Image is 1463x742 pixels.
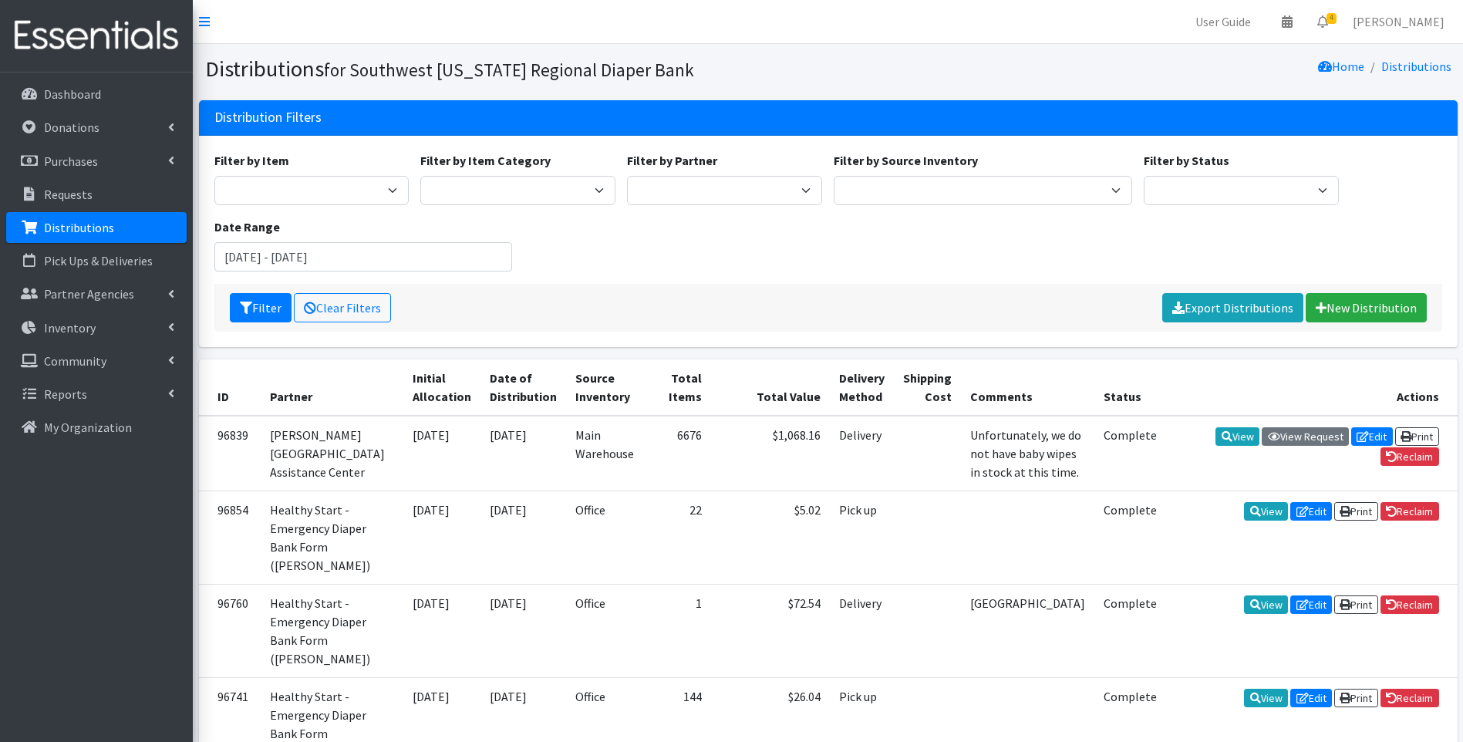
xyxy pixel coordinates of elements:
td: [DATE] [480,416,566,491]
a: Distributions [6,212,187,243]
a: Purchases [6,146,187,177]
a: 4 [1305,6,1340,37]
td: Healthy Start - Emergency Diaper Bank Form ([PERSON_NAME]) [261,584,403,677]
a: Donations [6,112,187,143]
th: Source Inventory [566,359,643,416]
a: Dashboard [6,79,187,110]
p: Reports [44,386,87,402]
td: [DATE] [480,491,566,584]
a: View Request [1262,427,1349,446]
td: Healthy Start - Emergency Diaper Bank Form ([PERSON_NAME]) [261,491,403,584]
th: Initial Allocation [403,359,480,416]
a: Edit [1290,502,1332,521]
td: 22 [643,491,711,584]
a: Print [1334,502,1378,521]
td: Delivery [830,584,894,677]
td: $5.02 [711,491,830,584]
label: Date Range [214,218,280,236]
a: View [1215,427,1259,446]
a: Inventory [6,312,187,343]
td: Complete [1094,584,1166,677]
td: [GEOGRAPHIC_DATA] [961,584,1094,677]
a: View [1244,502,1288,521]
th: Date of Distribution [480,359,566,416]
a: Pick Ups & Deliveries [6,245,187,276]
p: Donations [44,120,99,135]
p: Dashboard [44,86,101,102]
a: Home [1318,59,1364,74]
p: Distributions [44,220,114,235]
a: Print [1334,689,1378,707]
p: My Organization [44,420,132,435]
input: January 1, 2011 - December 31, 2011 [214,242,513,272]
td: Office [566,584,643,677]
td: Complete [1094,491,1166,584]
a: Requests [6,179,187,210]
td: [DATE] [480,584,566,677]
label: Filter by Item [214,151,289,170]
a: Edit [1290,689,1332,707]
a: Community [6,346,187,376]
a: Partner Agencies [6,278,187,309]
a: Edit [1290,595,1332,614]
small: for Southwest [US_STATE] Regional Diaper Bank [324,59,694,81]
td: $1,068.16 [711,416,830,491]
a: New Distribution [1306,293,1427,322]
td: Unfortunately, we do not have baby wipes in stock at this time. [961,416,1094,491]
td: $72.54 [711,584,830,677]
th: Total Items [643,359,711,416]
a: Reclaim [1380,502,1439,521]
a: Reclaim [1380,447,1439,466]
a: View [1244,689,1288,707]
td: 96854 [199,491,261,584]
a: Clear Filters [294,293,391,322]
td: 96760 [199,584,261,677]
th: Actions [1166,359,1458,416]
a: Distributions [1381,59,1451,74]
td: [PERSON_NAME][GEOGRAPHIC_DATA] Assistance Center [261,416,403,491]
th: Shipping Cost [894,359,961,416]
th: Total Value [711,359,830,416]
th: Partner [261,359,403,416]
label: Filter by Status [1144,151,1229,170]
a: Reports [6,379,187,410]
a: Print [1334,595,1378,614]
a: User Guide [1183,6,1263,37]
td: Pick up [830,491,894,584]
td: 6676 [643,416,711,491]
th: Status [1094,359,1166,416]
label: Filter by Item Category [420,151,551,170]
p: Partner Agencies [44,286,134,302]
label: Filter by Partner [627,151,717,170]
p: Pick Ups & Deliveries [44,253,153,268]
td: Complete [1094,416,1166,491]
label: Filter by Source Inventory [834,151,978,170]
img: HumanEssentials [6,10,187,62]
a: Edit [1351,427,1393,446]
p: Requests [44,187,93,202]
a: Reclaim [1380,595,1439,614]
td: 1 [643,584,711,677]
h3: Distribution Filters [214,110,322,126]
a: View [1244,595,1288,614]
td: [DATE] [403,584,480,677]
a: Print [1395,427,1439,446]
a: My Organization [6,412,187,443]
td: Delivery [830,416,894,491]
td: [DATE] [403,416,480,491]
p: Inventory [44,320,96,336]
p: Purchases [44,153,98,169]
th: Comments [961,359,1094,416]
a: Export Distributions [1162,293,1303,322]
th: Delivery Method [830,359,894,416]
a: Reclaim [1380,689,1439,707]
td: [DATE] [403,491,480,584]
a: [PERSON_NAME] [1340,6,1457,37]
td: Main Warehouse [566,416,643,491]
td: Office [566,491,643,584]
td: 96839 [199,416,261,491]
h1: Distributions [205,56,823,83]
span: 4 [1326,13,1337,24]
th: ID [199,359,261,416]
button: Filter [230,293,292,322]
